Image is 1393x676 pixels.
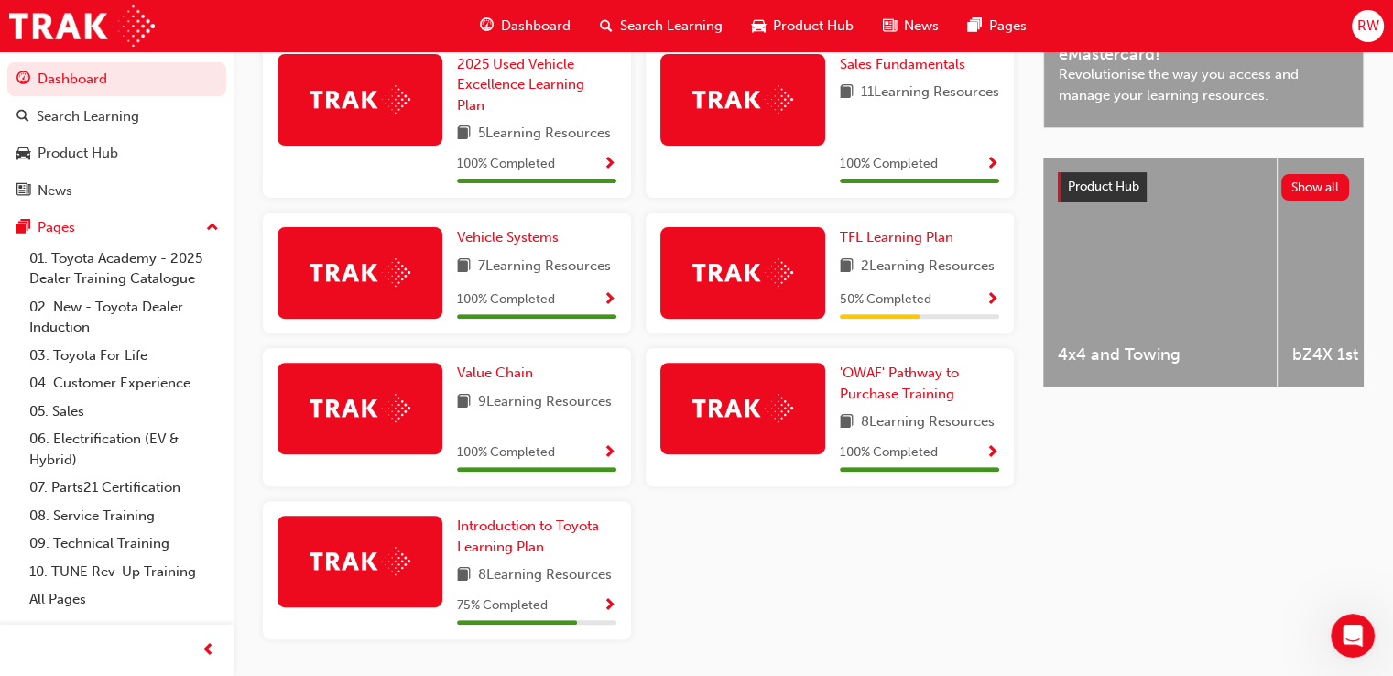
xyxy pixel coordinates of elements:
[840,363,999,404] a: 'OWAF' Pathway to Purchase Training
[603,289,616,311] button: Show Progress
[7,100,226,134] a: Search Learning
[1356,16,1378,37] span: RW
[7,174,226,208] a: News
[840,154,938,175] span: 100 % Completed
[457,154,555,175] span: 100 % Completed
[457,56,584,114] span: 2025 Used Vehicle Excellence Learning Plan
[603,594,616,617] button: Show Progress
[478,256,611,278] span: 7 Learning Resources
[457,442,555,463] span: 100 % Completed
[840,229,953,245] span: TFL Learning Plan
[692,394,793,422] img: Trak
[16,220,30,236] span: pages-icon
[600,15,613,38] span: search-icon
[457,365,533,381] span: Value Chain
[457,595,548,616] span: 75 % Completed
[840,54,973,75] a: Sales Fundamentals
[868,7,953,45] a: news-iconNews
[22,369,226,398] a: 04. Customer Experience
[22,245,226,293] a: 01. Toyota Academy - 2025 Dealer Training Catalogue
[457,391,471,414] span: book-icon
[1068,179,1139,194] span: Product Hub
[985,289,999,311] button: Show Progress
[752,15,766,38] span: car-icon
[585,7,737,45] a: search-iconSearch Learning
[457,363,540,384] a: Value Chain
[7,136,226,170] a: Product Hub
[989,16,1027,37] span: Pages
[310,547,410,575] img: Trak
[480,15,494,38] span: guage-icon
[16,183,30,200] span: news-icon
[7,62,226,96] a: Dashboard
[1059,64,1348,105] span: Revolutionise the way you access and manage your learning resources.
[206,216,219,240] span: up-icon
[22,398,226,426] a: 05. Sales
[603,153,616,176] button: Show Progress
[22,474,226,502] a: 07. Parts21 Certification
[603,442,616,464] button: Show Progress
[840,289,931,311] span: 50 % Completed
[38,180,72,202] div: News
[840,442,938,463] span: 100 % Completed
[457,54,616,116] a: 2025 Used Vehicle Excellence Learning Plan
[22,558,226,586] a: 10. TUNE Rev-Up Training
[16,71,30,88] span: guage-icon
[603,445,616,462] span: Show Progress
[968,15,982,38] span: pages-icon
[38,217,75,238] div: Pages
[22,529,226,558] a: 09. Technical Training
[22,585,226,614] a: All Pages
[985,153,999,176] button: Show Progress
[310,258,410,287] img: Trak
[457,516,616,557] a: Introduction to Toyota Learning Plan
[310,85,410,114] img: Trak
[603,598,616,615] span: Show Progress
[478,564,612,587] span: 8 Learning Resources
[457,123,471,146] span: book-icon
[7,211,226,245] button: Pages
[861,82,999,104] span: 11 Learning Resources
[1331,614,1375,658] iframe: Intercom live chat
[985,157,999,173] span: Show Progress
[840,227,961,248] a: TFL Learning Plan
[465,7,585,45] a: guage-iconDashboard
[310,394,410,422] img: Trak
[692,85,793,114] img: Trak
[953,7,1041,45] a: pages-iconPages
[1058,172,1349,202] a: Product HubShow all
[985,292,999,309] span: Show Progress
[457,518,599,555] span: Introduction to Toyota Learning Plan
[501,16,571,37] span: Dashboard
[985,442,999,464] button: Show Progress
[840,365,959,402] span: 'OWAF' Pathway to Purchase Training
[38,143,118,164] div: Product Hub
[603,157,616,173] span: Show Progress
[692,258,793,287] img: Trak
[37,106,139,127] div: Search Learning
[22,425,226,474] a: 06. Electrification (EV & Hybrid)
[1058,344,1262,365] span: 4x4 and Towing
[840,56,965,72] span: Sales Fundamentals
[22,342,226,370] a: 03. Toyota For Life
[737,7,868,45] a: car-iconProduct Hub
[1043,158,1277,387] a: 4x4 and Towing
[478,391,612,414] span: 9 Learning Resources
[1352,10,1384,42] button: RW
[201,639,215,662] span: prev-icon
[861,256,995,278] span: 2 Learning Resources
[603,292,616,309] span: Show Progress
[840,411,854,434] span: book-icon
[457,256,471,278] span: book-icon
[457,227,566,248] a: Vehicle Systems
[22,293,226,342] a: 02. New - Toyota Dealer Induction
[883,15,897,38] span: news-icon
[16,146,30,162] span: car-icon
[985,445,999,462] span: Show Progress
[620,16,723,37] span: Search Learning
[16,109,29,125] span: search-icon
[9,5,155,47] img: Trak
[457,229,559,245] span: Vehicle Systems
